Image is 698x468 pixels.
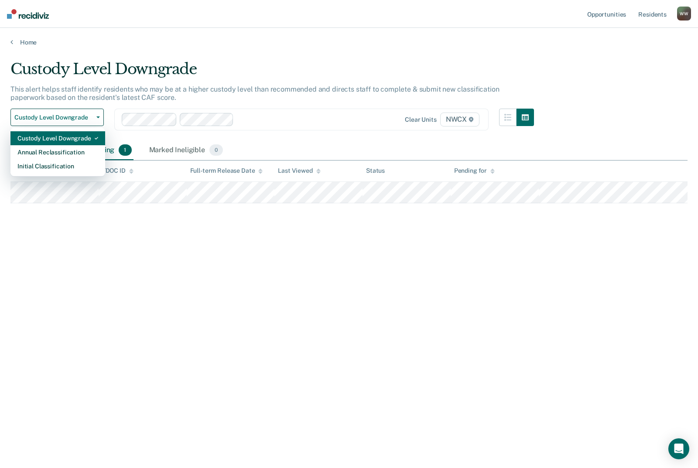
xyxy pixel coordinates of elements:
p: This alert helps staff identify residents who may be at a higher custody level than recommended a... [10,85,500,102]
div: Custody Level Downgrade [10,60,534,85]
div: Annual Reclassification [17,145,98,159]
div: Pending for [454,167,495,174]
div: Last Viewed [278,167,320,174]
div: Full-term Release Date [190,167,263,174]
div: Status [366,167,385,174]
div: W W [677,7,691,20]
div: TDOC ID [102,167,133,174]
span: Custody Level Downgrade [14,114,93,121]
span: 1 [119,144,131,156]
img: Recidiviz [7,9,49,19]
span: 0 [209,144,223,156]
span: NWCX [440,113,479,126]
div: Marked Ineligible0 [147,141,225,160]
button: WW [677,7,691,20]
div: Open Intercom Messenger [668,438,689,459]
div: Pending1 [86,141,133,160]
div: Clear units [405,116,437,123]
button: Custody Level Downgrade [10,109,104,126]
div: Initial Classification [17,159,98,173]
a: Home [10,38,688,46]
div: Custody Level Downgrade [17,131,98,145]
